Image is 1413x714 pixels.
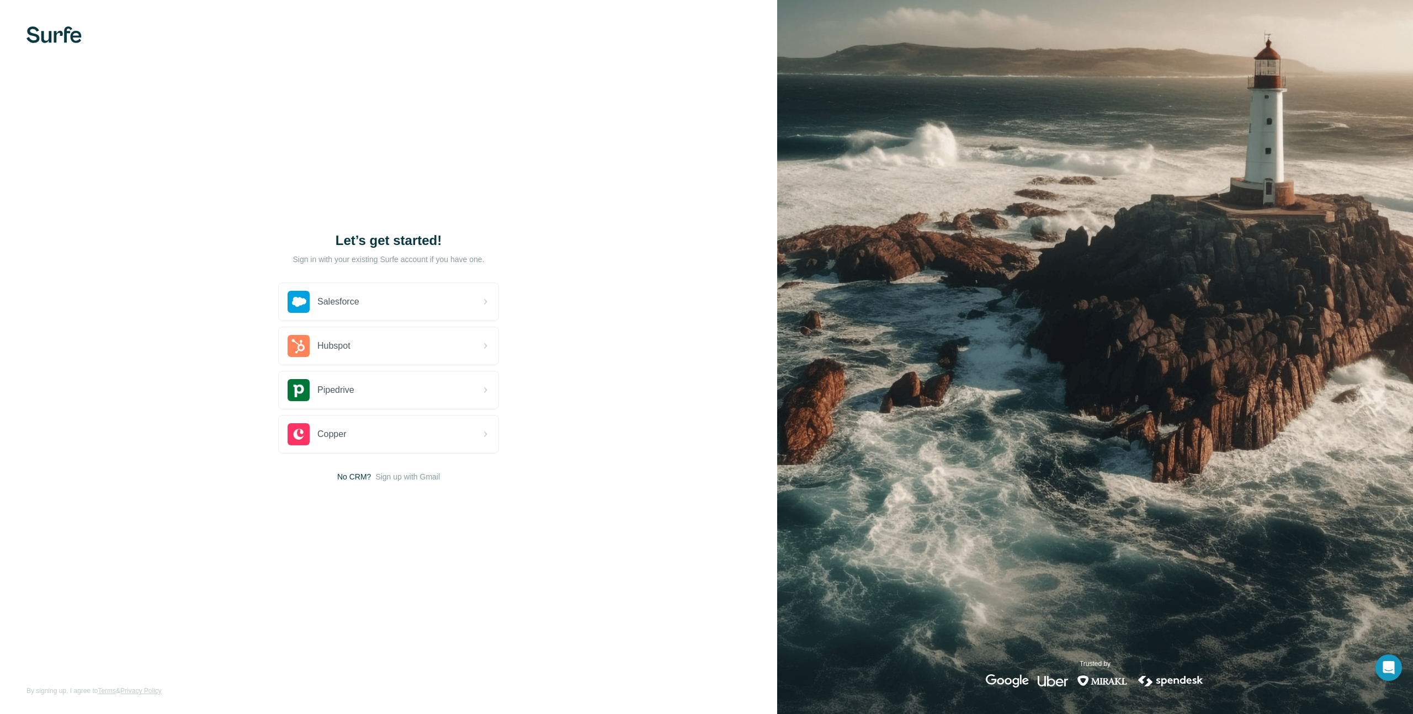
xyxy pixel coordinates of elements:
[26,686,162,696] span: By signing up, I agree to &
[375,471,440,482] button: Sign up with Gmail
[288,291,310,313] img: salesforce's logo
[26,26,82,43] img: Surfe's logo
[1080,659,1111,669] p: Trusted by
[317,383,354,397] span: Pipedrive
[317,339,350,353] span: Hubspot
[317,428,346,441] span: Copper
[120,687,162,695] a: Privacy Policy
[293,254,484,265] p: Sign in with your existing Surfe account if you have one.
[1077,674,1128,688] img: mirakl's logo
[1038,674,1068,688] img: uber's logo
[986,674,1029,688] img: google's logo
[288,423,310,445] img: copper's logo
[1375,654,1402,681] div: Open Intercom Messenger
[337,471,371,482] span: No CRM?
[288,335,310,357] img: hubspot's logo
[1136,674,1205,688] img: spendesk's logo
[98,687,116,695] a: Terms
[317,295,359,308] span: Salesforce
[278,232,499,249] h1: Let’s get started!
[288,379,310,401] img: pipedrive's logo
